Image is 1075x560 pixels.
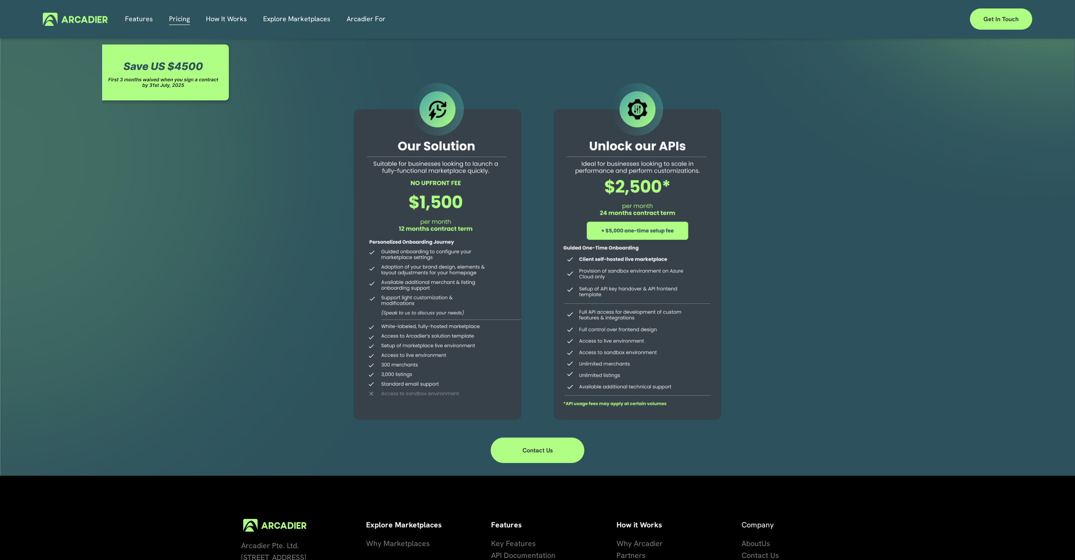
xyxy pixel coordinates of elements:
a: Features [125,13,153,26]
span: Contact Us [742,550,779,560]
span: About [742,538,761,548]
a: folder dropdown [206,13,247,26]
a: Why Arcadier [617,538,663,549]
span: How It Works [206,13,247,25]
a: Explore Marketplaces [263,13,331,26]
span: Why Arcadier [617,538,663,548]
a: Why Marketplaces [366,538,430,549]
span: artners [621,550,645,560]
span: Us [761,538,770,548]
strong: Explore Marketplaces [366,520,442,530]
span: Why Marketplaces [366,538,430,548]
strong: How it Works [617,520,662,530]
a: Pricing [169,13,190,26]
a: Contact Us [491,438,585,463]
strong: Features [491,520,522,530]
span: Company [742,520,774,530]
a: folder dropdown [347,13,386,26]
span: API Documentation [491,550,556,560]
a: Key Features [491,538,536,549]
span: P [617,550,621,560]
a: About [742,538,761,549]
span: Arcadier For [347,13,386,25]
a: Get in touch [970,8,1032,30]
img: Arcadier [43,13,108,26]
span: Key Features [491,538,536,548]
